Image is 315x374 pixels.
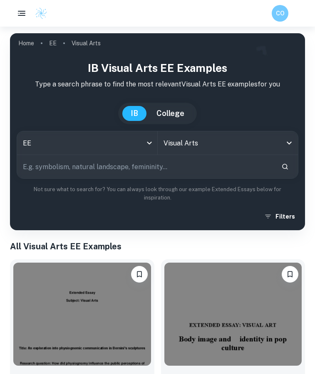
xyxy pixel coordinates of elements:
p: Not sure what to search for? You can always look through our example Extended Essays below for in... [17,185,298,202]
h1: All Visual Arts EE Examples [10,240,305,253]
input: E.g. symbolism, natural landscape, femininity... [17,155,275,178]
button: Search [278,160,292,174]
img: Visual Arts EE example thumbnail: How do the artworks of Jenny Saville, Mi [164,263,302,366]
a: EE [49,37,57,49]
button: College [148,106,193,121]
img: Clastify logo [35,7,47,20]
button: CO [272,5,288,22]
p: Type a search phrase to find the most relevant Visual Arts EE examples for you [17,79,298,89]
a: Clastify logo [30,7,47,20]
img: profile cover [10,33,305,230]
div: EE [17,131,157,155]
h1: IB Visual Arts EE examples [17,60,298,76]
button: Filters [262,209,298,224]
button: IB [122,106,146,121]
button: Bookmark [282,266,298,283]
button: Bookmark [131,266,148,283]
img: Visual Arts EE example thumbnail: How did physiognomy influence the public [13,263,151,366]
a: Home [18,37,34,49]
button: Open [283,137,295,149]
h6: CO [275,9,285,18]
p: Visual Arts [72,39,101,48]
